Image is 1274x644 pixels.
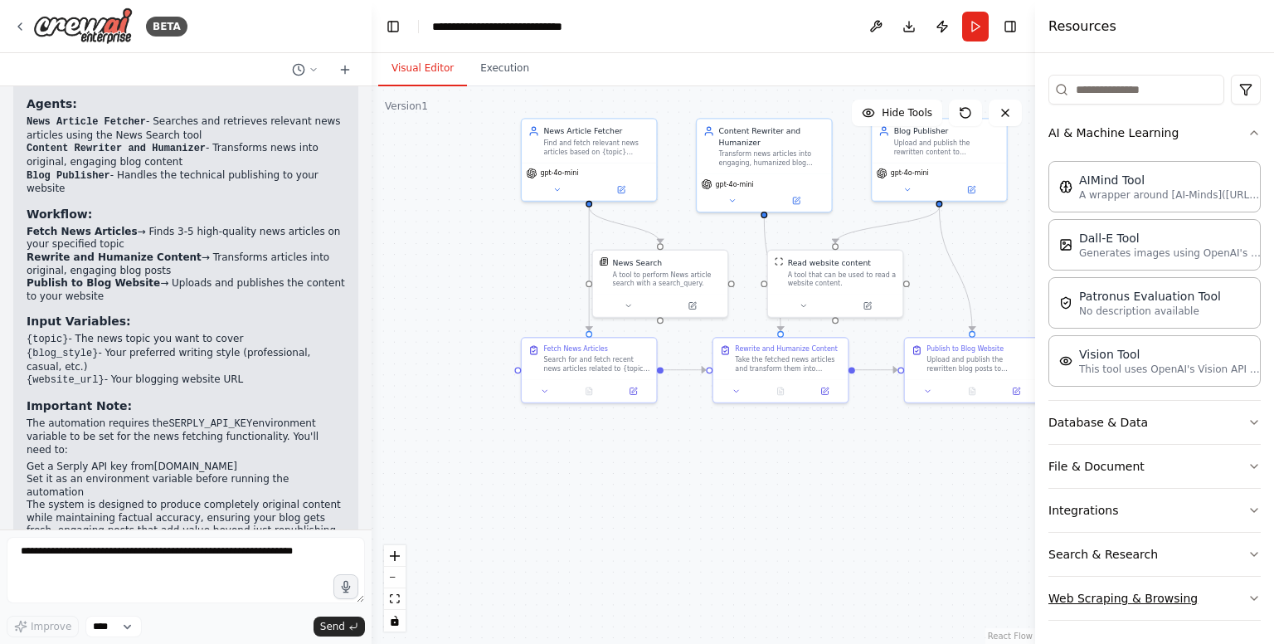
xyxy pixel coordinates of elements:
li: Set it as an environment variable before running the automation [27,473,345,499]
div: Transform news articles into engaging, humanized blog content for {blog_style}. Rewrite articles ... [719,149,825,167]
button: Open in side panel [941,183,1003,197]
code: {website_url} [27,374,105,386]
div: Keywords by Traffic [183,98,280,109]
div: Domain: [DOMAIN_NAME] [43,43,182,56]
div: SerplyNewsSearchToolNews SearchA tool to perform News article search with a search_query. [591,250,728,318]
button: File & Document [1048,445,1261,488]
div: AIMind Tool [1079,172,1262,188]
img: VisionTool [1059,354,1072,368]
button: Open in side panel [615,385,652,398]
div: Tools [1048,68,1261,634]
li: - Transforms news into original, engaging blog content [27,142,345,168]
nav: breadcrumb [432,18,617,35]
div: ScrapeWebsiteToolRead website contentA tool that can be used to read a website content. [767,250,904,318]
span: Hide Tools [882,106,932,120]
li: → Transforms articles into original, engaging blog posts [27,251,345,277]
button: Execution [467,51,542,86]
button: Open in side panel [836,300,898,313]
img: tab_keywords_by_traffic_grey.svg [165,96,178,110]
img: website_grey.svg [27,43,40,56]
div: A tool that can be used to read a website content. [788,271,897,288]
div: Patronus Evaluation Tool [1079,288,1221,305]
div: Take the fetched news articles and transform them into engaging, original blog posts. Rewrite the... [735,356,841,373]
div: Rewrite and Humanize ContentTake the fetched news articles and transform them into engaging, orig... [712,337,849,403]
li: - Your preferred writing style (professional, casual, etc.) [27,347,345,373]
li: - The news topic you want to cover [27,333,345,347]
img: tab_domain_overview_orange.svg [45,96,58,110]
button: No output available [949,385,995,398]
button: AI & Machine Learning [1048,111,1261,154]
button: fit view [384,588,406,610]
g: Edge from e08e5864-d71b-40b2-99f4-742d5f2ef1dc to 8388b54e-be70-4f86-8778-1547339548ae [829,207,945,243]
div: BETA [146,17,187,37]
p: A wrapper around [AI-Minds]([URL][DOMAIN_NAME]). Useful for when you need answers to questions fr... [1079,188,1262,202]
strong: Agents: [27,97,77,110]
button: Click to speak your automation idea [333,574,358,599]
span: gpt-4o-mini [891,169,929,178]
span: gpt-4o-mini [540,169,578,178]
h4: Resources [1048,17,1116,37]
div: A tool to perform News article search with a search_query. [613,271,722,288]
button: Send [314,617,365,637]
button: Start a new chat [332,60,358,80]
p: Generates images using OpenAI's Dall-E model. [1079,246,1262,260]
button: toggle interactivity [384,610,406,632]
span: Improve [31,620,71,633]
code: SERPLY_API_KEY [168,418,252,430]
code: Content Rewriter and Humanizer [27,143,206,154]
strong: Publish to Blog Website [27,277,160,289]
button: Open in side panel [766,194,828,207]
g: Edge from fb391410-9373-402d-915a-d34e06224bdd to a28c3e97-ea55-4621-a835-2cf6117796d5 [584,207,666,243]
div: React Flow controls [384,545,406,632]
img: logo_orange.svg [27,27,40,40]
img: SerplyNewsSearchTool [600,257,609,266]
div: Blog PublisherUpload and publish the rewritten content to {website_url} blogging platform. Handle... [871,118,1008,202]
code: {blog_style} [27,348,98,359]
strong: Input Variables: [27,315,131,328]
li: → Finds 3-5 high-quality news articles on your specified topic [27,226,345,251]
button: Visual Editor [378,51,467,86]
span: Send [320,620,345,633]
g: Edge from 40b6cfe5-aabd-4936-85c8-2809793b6095 to 148829e0-ac4b-4a06-88f7-8a1af3209707 [759,218,786,331]
img: ScrapeWebsiteTool [775,257,784,266]
button: zoom in [384,545,406,567]
li: - Handles the technical publishing to your website [27,169,345,196]
g: Edge from 148829e0-ac4b-4a06-88f7-8a1af3209707 to ffaa4268-8827-4c5f-ba8f-da5a9c0c92b0 [855,364,897,375]
li: Get a Serply API key from [27,461,345,474]
button: Open in side panel [661,300,723,313]
div: Search for and fetch recent news articles related to {topic}. Find 3-5 high-quality articles from... [543,356,649,373]
a: React Flow attribution [988,632,1033,641]
div: News Article FetcherFind and fetch relevant news articles based on {topic} specifications. Search... [521,118,658,202]
img: AIMindTool [1059,180,1072,193]
img: DallETool [1059,238,1072,251]
button: Hide right sidebar [999,15,1022,38]
button: Database & Data [1048,401,1261,444]
div: Fetch News ArticlesSearch for and fetch recent news articles related to {topic}. Find 3-5 high-qu... [521,337,658,403]
div: Rewrite and Humanize Content [735,344,838,354]
div: Find and fetch relevant news articles based on {topic} specifications. Search for high-quality, r... [543,139,649,156]
code: {topic} [27,334,68,345]
button: Improve [7,616,79,637]
button: Switch to previous chat [285,60,325,80]
img: Logo [33,7,133,45]
button: Integrations [1048,489,1261,532]
div: Domain Overview [63,98,148,109]
strong: Workflow: [27,207,92,221]
div: Dall-E Tool [1079,230,1262,246]
g: Edge from fb391410-9373-402d-915a-d34e06224bdd to e7908c9e-d5b3-4e9e-9a55-7fc3542e9c50 [584,207,595,330]
button: Web Scraping & Browsing [1048,577,1261,620]
g: Edge from e7908c9e-d5b3-4e9e-9a55-7fc3542e9c50 to 148829e0-ac4b-4a06-88f7-8a1af3209707 [664,364,706,375]
div: Content Rewriter and Humanizer [719,125,825,147]
img: PatronusEvalTool [1059,296,1072,310]
li: → Uploads and publishes the content to your website [27,277,345,303]
button: No output available [566,385,612,398]
g: Edge from e08e5864-d71b-40b2-99f4-742d5f2ef1dc to ffaa4268-8827-4c5f-ba8f-da5a9c0c92b0 [934,207,978,330]
div: Vision Tool [1079,346,1262,363]
p: No description available [1079,305,1221,318]
strong: Important Note: [27,399,132,412]
button: zoom out [384,567,406,588]
li: - Searches and retrieves relevant news articles using the News Search tool [27,115,345,142]
button: No output available [757,385,804,398]
div: Version 1 [385,100,428,113]
button: Hide left sidebar [382,15,405,38]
